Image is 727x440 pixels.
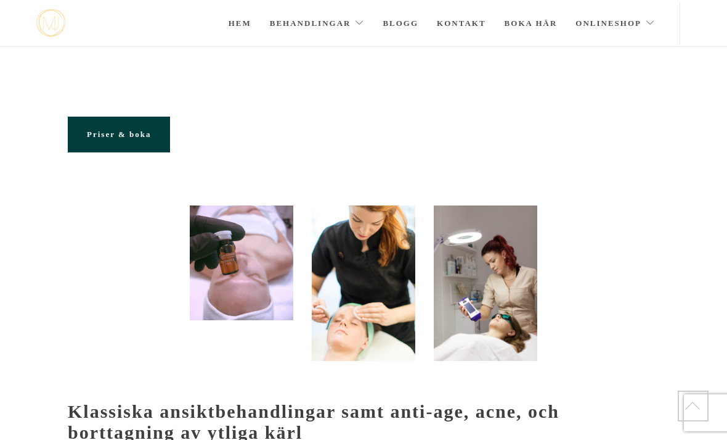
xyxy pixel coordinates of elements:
a: Onlineshop [575,2,655,45]
img: 20200316_113429315_iOS [190,205,293,320]
a: Hem [229,2,251,45]
img: evh_NF_2018_90598 (1) [434,205,537,361]
img: Portömning Stockholm [312,205,415,361]
a: Kontakt [437,2,486,45]
a: mjstudio mjstudio mjstudio [36,9,65,37]
a: Boka här [505,2,558,45]
a: Behandlingar [270,2,365,45]
a: Priser & boka [68,117,170,152]
img: mjstudio [36,9,65,37]
span: Priser & boka [87,130,151,139]
a: Blogg [383,2,418,45]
